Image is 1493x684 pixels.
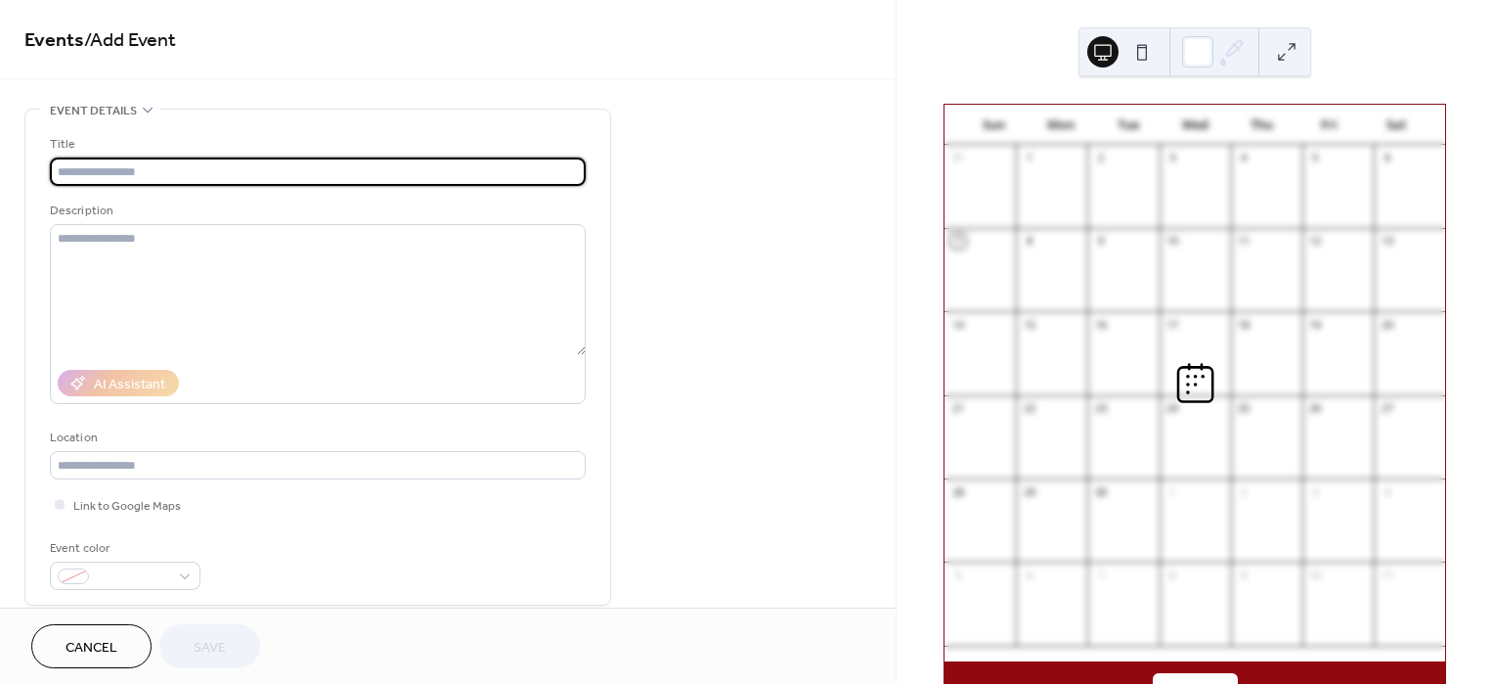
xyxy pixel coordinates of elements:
div: 6 [1380,151,1394,165]
div: 25 [1237,401,1251,416]
div: 5 [1308,151,1323,165]
div: 6 [1022,568,1036,582]
div: 7 [950,234,965,249]
div: 30 [1093,484,1108,499]
div: 22 [1022,401,1036,416]
span: / Add Event [84,22,176,60]
div: 4 [1237,151,1251,165]
div: 15 [1022,317,1036,332]
div: 10 [1165,234,1180,249]
div: 4 [1380,484,1394,499]
div: 11 [1380,568,1394,582]
div: Fri [1295,106,1363,145]
div: Location [50,428,582,448]
div: 7 [1093,568,1108,582]
span: Event details [50,101,137,121]
div: 20 [1380,317,1394,332]
span: Link to Google Maps [73,496,181,517]
div: 16 [1093,317,1108,332]
div: 24 [1165,401,1180,416]
div: 13 [1380,234,1394,249]
a: Events [24,22,84,60]
div: 28 [950,484,965,499]
button: Cancel [31,624,152,668]
div: Event color [50,538,197,559]
div: 3 [1165,151,1180,165]
div: Sun [960,106,1028,145]
div: 21 [950,401,965,416]
div: 27 [1380,401,1394,416]
div: 9 [1093,234,1108,249]
div: 19 [1308,317,1323,332]
div: Wed [1162,106,1229,145]
div: 2 [1237,484,1251,499]
div: Title [50,134,582,155]
div: 8 [1022,234,1036,249]
div: 23 [1093,401,1108,416]
div: 8 [1165,568,1180,582]
div: Mon [1028,106,1095,145]
div: 31 [950,151,965,165]
div: 26 [1308,401,1323,416]
div: 12 [1308,234,1323,249]
div: 29 [1022,484,1036,499]
div: Thu [1228,106,1295,145]
div: Sat [1362,106,1429,145]
div: 14 [950,317,965,332]
div: 5 [950,568,965,582]
div: 1 [1165,484,1180,499]
div: Tue [1094,106,1162,145]
div: 10 [1308,568,1323,582]
div: 3 [1308,484,1323,499]
div: 17 [1165,317,1180,332]
div: 1 [1022,151,1036,165]
div: 2 [1093,151,1108,165]
span: Cancel [66,638,117,659]
div: Description [50,201,582,221]
div: 11 [1237,234,1251,249]
div: 9 [1237,568,1251,582]
div: 18 [1237,317,1251,332]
